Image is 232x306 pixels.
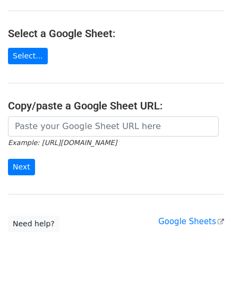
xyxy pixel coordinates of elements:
small: Example: [URL][DOMAIN_NAME] [8,139,117,147]
h4: Copy/paste a Google Sheet URL: [8,99,224,112]
h4: Select a Google Sheet: [8,27,224,40]
a: Need help? [8,216,59,232]
input: Next [8,159,35,175]
input: Paste your Google Sheet URL here [8,116,219,137]
a: Google Sheets [158,217,224,226]
a: Select... [8,48,48,64]
iframe: Chat Widget [179,255,232,306]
